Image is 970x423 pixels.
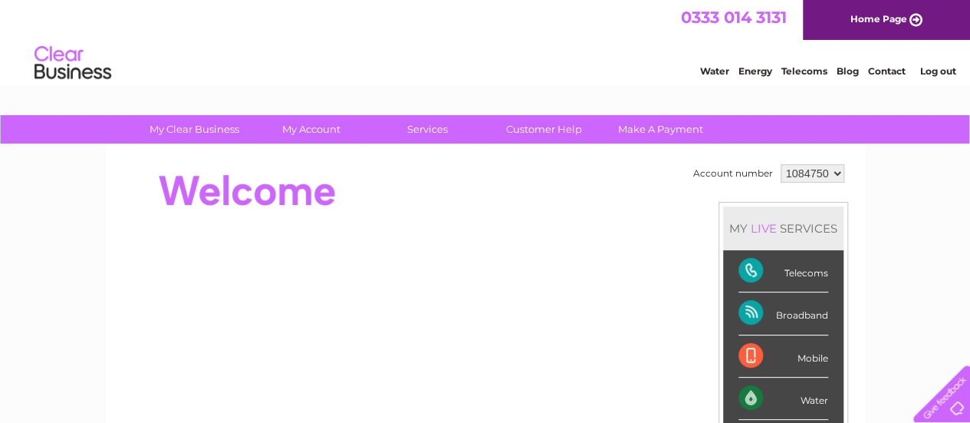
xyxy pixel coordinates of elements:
a: Blog [837,65,859,77]
a: Log out [919,65,955,77]
a: Water [700,65,729,77]
div: Broadband [738,292,828,335]
a: 0333 014 3131 [681,8,787,27]
td: Account number [689,160,777,187]
a: My Clear Business [131,115,258,144]
div: Water [738,378,828,420]
div: Clear Business is a trading name of Verastar Limited (registered in [GEOGRAPHIC_DATA] No. 3667643... [123,8,848,74]
a: My Account [248,115,374,144]
a: Telecoms [781,65,827,77]
img: logo.png [34,40,112,87]
a: Customer Help [481,115,607,144]
a: Make A Payment [597,115,724,144]
a: Services [364,115,491,144]
a: Energy [738,65,772,77]
div: Telecoms [738,250,828,292]
div: LIVE [748,221,780,236]
div: Mobile [738,335,828,378]
a: Contact [868,65,906,77]
div: MY SERVICES [723,207,843,250]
